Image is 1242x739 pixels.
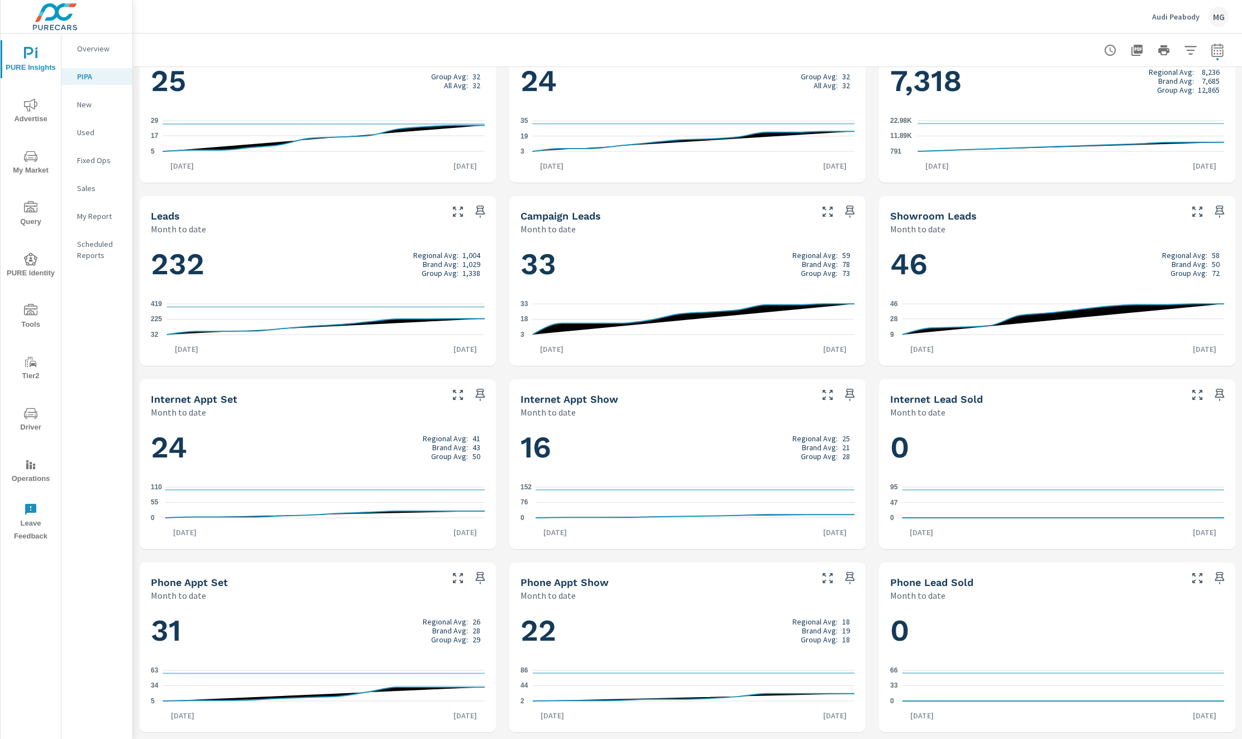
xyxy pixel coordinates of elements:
p: 43 [472,443,480,452]
text: 11.89K [890,132,912,140]
p: Regional Avg: [1149,68,1194,77]
p: 58 [1212,251,1220,260]
p: 72 [1212,269,1220,278]
p: [DATE] [1185,160,1224,171]
p: [DATE] [446,160,485,171]
p: 32 [472,81,480,90]
text: 66 [890,666,898,674]
button: Select Date Range [1206,39,1229,61]
p: 41 [472,434,480,443]
h1: 31 [151,612,485,650]
p: [DATE] [1185,344,1224,355]
p: Regional Avg: [1162,251,1207,260]
text: 3 [520,331,524,338]
h5: Internet Appt Set [151,393,237,405]
button: Make Fullscreen [1188,203,1206,221]
h1: 7,318 [890,62,1224,100]
p: [DATE] [815,527,854,538]
p: Month to date [890,406,945,419]
p: Month to date [151,589,206,602]
p: Brand Avg: [802,260,838,269]
p: [DATE] [815,710,854,721]
div: MG [1208,7,1229,27]
text: 33 [520,300,528,308]
h1: 0 [890,612,1224,650]
div: Scheduled Reports [61,236,132,264]
h1: 33 [520,245,854,283]
text: 86 [520,666,528,674]
h5: Phone Appt Set [151,576,228,588]
p: Brand Avg: [432,443,468,452]
p: Group Avg: [431,635,468,644]
p: Brand Avg: [432,626,468,635]
span: Save this to your personalized report [471,569,489,587]
button: Print Report [1153,39,1175,61]
h1: 24 [520,62,854,100]
p: Group Avg: [801,452,838,461]
p: Regional Avg: [423,434,468,443]
text: 5 [151,697,155,705]
span: Save this to your personalized report [841,203,859,221]
text: 9 [890,331,894,338]
p: Fixed Ops [77,155,123,166]
text: 63 [151,666,159,674]
p: [DATE] [446,344,485,355]
p: [DATE] [446,710,485,721]
p: Brand Avg: [802,443,838,452]
p: 7,685 [1202,77,1220,85]
div: New [61,96,132,113]
text: 110 [151,483,162,491]
span: Save this to your personalized report [841,569,859,587]
p: 29 [472,635,480,644]
p: Used [77,127,123,138]
p: 18 [842,617,850,626]
p: 28 [472,626,480,635]
text: 3 [520,147,524,155]
p: 50 [1212,260,1220,269]
p: Month to date [520,222,576,236]
p: Brand Avg: [1158,77,1194,85]
button: Make Fullscreen [449,569,467,587]
text: 5 [151,147,155,155]
p: New [77,99,123,110]
h5: Showroom Leads [890,210,977,222]
p: [DATE] [918,160,957,171]
p: Month to date [890,222,945,236]
p: All Avg: [814,81,838,90]
h1: 232 [151,245,485,283]
span: Save this to your personalized report [471,386,489,404]
p: Month to date [520,406,576,419]
p: [DATE] [163,160,202,171]
p: 21 [842,443,850,452]
p: Audi Peabody [1152,12,1200,22]
p: Regional Avg: [423,617,468,626]
span: Save this to your personalized report [1211,569,1229,587]
span: Save this to your personalized report [1211,203,1229,221]
p: My Report [77,211,123,222]
p: [DATE] [167,344,206,355]
span: Operations [4,458,58,485]
p: [DATE] [902,344,942,355]
div: nav menu [1,34,61,547]
p: Month to date [890,589,945,602]
p: Month to date [151,222,206,236]
button: Make Fullscreen [1188,569,1206,587]
p: [DATE] [536,527,575,538]
button: Make Fullscreen [819,569,837,587]
text: 28 [890,315,898,323]
p: 19 [842,626,850,635]
span: Tools [4,304,58,331]
p: 32 [842,72,850,81]
div: Sales [61,180,132,197]
p: 50 [472,452,480,461]
p: [DATE] [902,710,942,721]
p: Brand Avg: [423,260,458,269]
p: 26 [472,617,480,626]
p: [DATE] [532,344,571,355]
text: 0 [151,514,155,522]
text: 32 [151,331,159,338]
p: 12,865 [1198,85,1220,94]
p: 1,004 [462,251,480,260]
text: 35 [520,117,528,125]
text: 18 [520,316,528,323]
